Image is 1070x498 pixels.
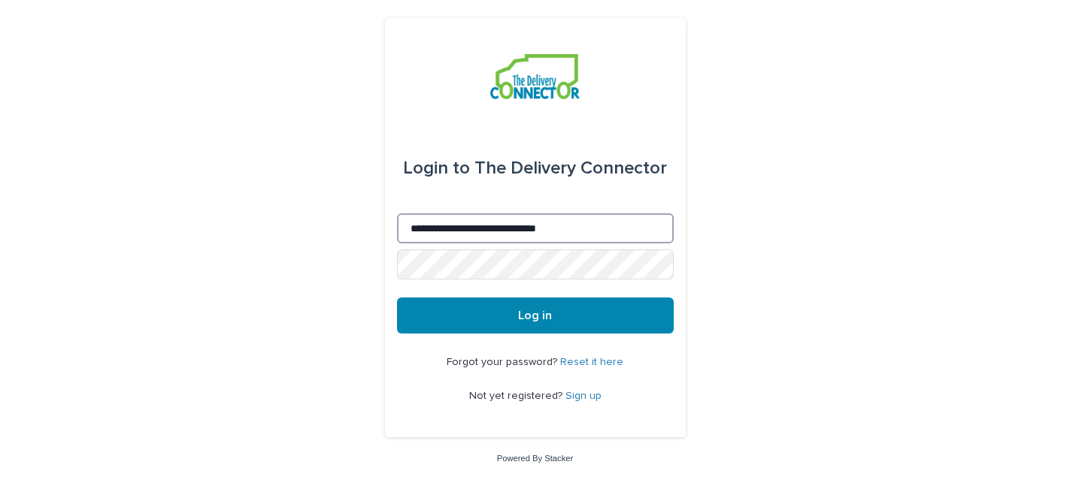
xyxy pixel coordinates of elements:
span: Log in [518,309,552,321]
span: Not yet registered? [469,391,565,401]
a: Reset it here [560,357,623,367]
span: Login to [403,159,470,177]
div: The Delivery Connector [403,147,667,189]
span: Forgot your password? [447,357,560,367]
a: Powered By Stacker [497,454,573,463]
button: Log in [397,297,674,334]
a: Sign up [565,391,602,401]
img: aCWQmA6OSGG0Kwt8cj3c [490,54,580,99]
